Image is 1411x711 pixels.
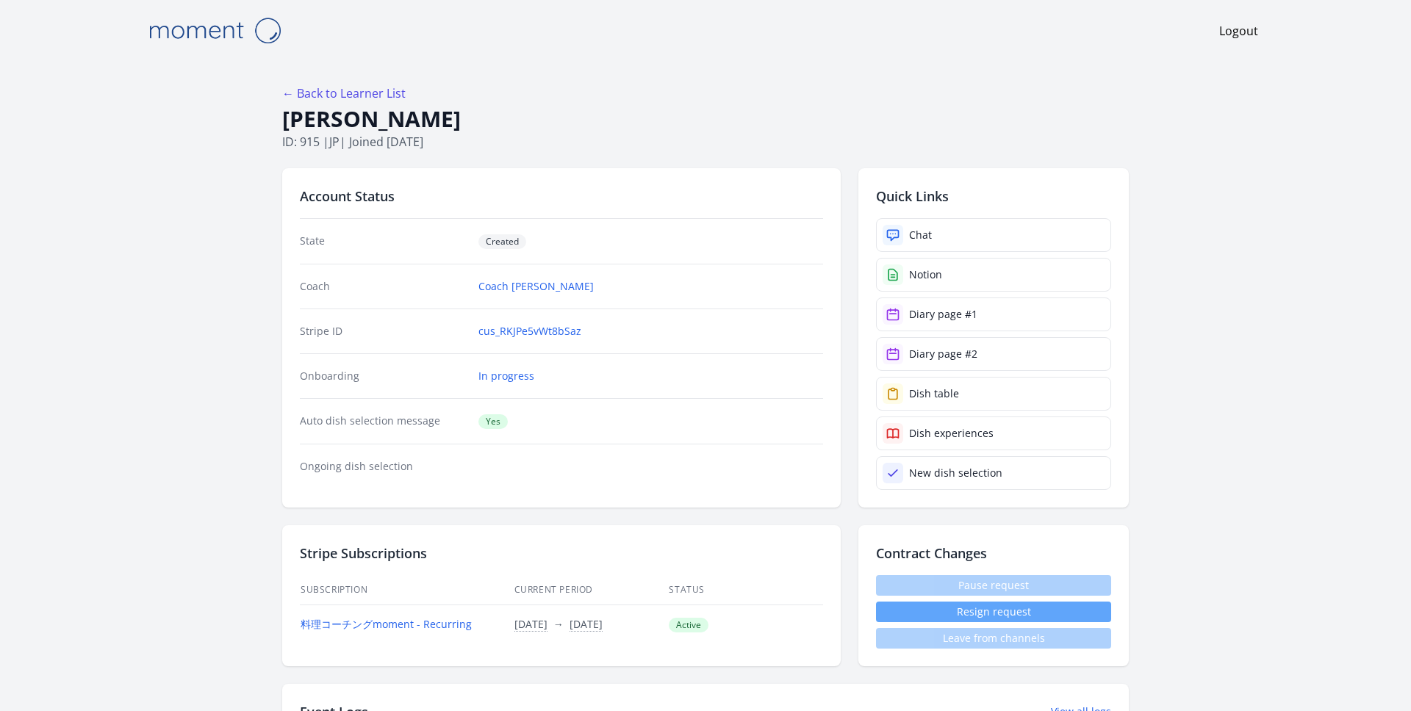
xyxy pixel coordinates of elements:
[668,575,823,605] th: Status
[909,228,932,242] div: Chat
[478,324,581,339] a: cus_RKJPe5vWt8bSaz
[478,369,534,383] a: In progress
[478,414,508,429] span: Yes
[300,234,467,249] dt: State
[876,377,1111,411] a: Dish table
[514,575,669,605] th: Current Period
[141,12,288,49] img: Moment
[876,337,1111,371] a: Diary page #2
[301,617,472,631] a: 料理コーチングmoment - Recurring
[876,456,1111,490] a: New dish selection
[909,426,994,441] div: Dish experiences
[876,416,1111,450] a: Dish experiences
[300,459,467,474] dt: Ongoing dish selection
[876,628,1111,649] span: Leave from channels
[909,466,1002,480] div: New dish selection
[282,85,406,101] a: ← Back to Learner List
[876,575,1111,596] span: Pause request
[300,186,823,206] h2: Account Status
[909,307,977,322] div: Diary page #1
[876,218,1111,252] a: Chat
[478,234,526,249] span: Created
[282,105,1129,133] h1: [PERSON_NAME]
[329,134,340,150] span: jp
[876,543,1111,563] h2: Contract Changes
[909,347,977,361] div: Diary page #2
[876,297,1111,331] a: Diary page #1
[1219,22,1258,40] a: Logout
[876,258,1111,292] a: Notion
[300,414,467,429] dt: Auto dish selection message
[478,279,594,294] a: Coach [PERSON_NAME]
[300,575,514,605] th: Subscription
[669,618,708,632] span: Active
[300,543,823,563] h2: Stripe Subscriptions
[300,279,467,294] dt: Coach
[553,617,564,631] span: →
[514,617,547,632] button: [DATE]
[300,369,467,383] dt: Onboarding
[876,602,1111,622] button: Resign request
[909,386,959,401] div: Dish table
[282,133,1129,151] p: ID: 915 | | Joined [DATE]
[570,617,603,632] button: [DATE]
[876,186,1111,206] h2: Quick Links
[300,324,467,339] dt: Stripe ID
[909,267,942,282] div: Notion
